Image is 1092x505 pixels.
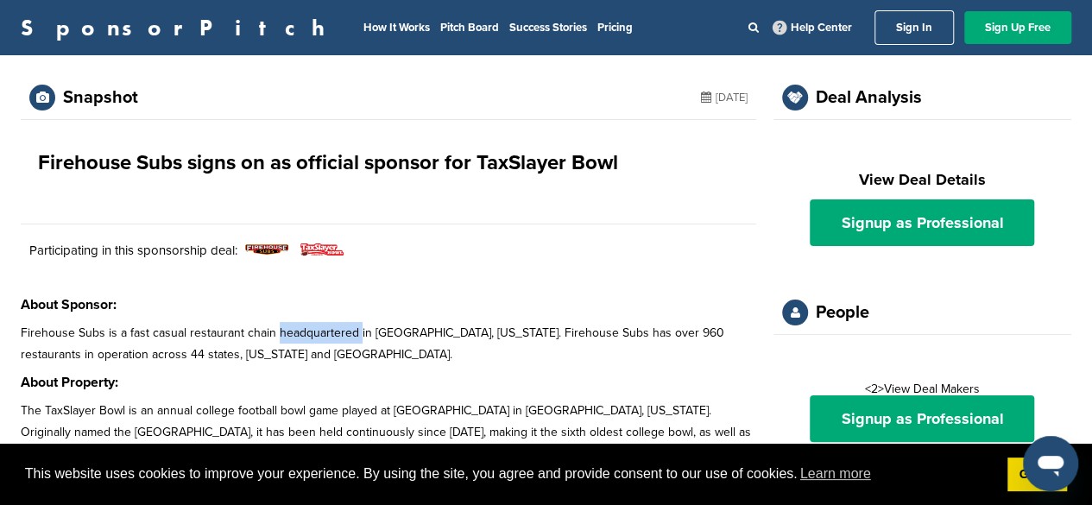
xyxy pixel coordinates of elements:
[245,244,288,256] img: Fire
[874,10,954,45] a: Sign In
[29,240,237,261] p: Participating in this sponsorship deal:
[363,21,430,35] a: How It Works
[810,199,1034,246] a: Signup as Professional
[21,294,756,315] h3: About Sponsor:
[21,322,756,365] p: Firehouse Subs is a fast casual restaurant chain headquartered in [GEOGRAPHIC_DATA], [US_STATE]. ...
[25,461,994,487] span: This website uses cookies to improve your experience. By using the site, you agree and provide co...
[701,85,748,110] div: [DATE]
[21,372,756,393] h3: About Property:
[816,304,869,321] div: People
[769,17,855,38] a: Help Center
[21,400,756,465] p: The TaxSlayer Bowl is an annual college football bowl game played at [GEOGRAPHIC_DATA] in [GEOGRA...
[1007,458,1067,492] a: dismiss cookie message
[816,89,922,106] div: Deal Analysis
[810,395,1034,442] a: Signup as Professional
[964,11,1071,44] a: Sign Up Free
[791,383,1054,442] div: <2>View Deal Makers
[509,21,587,35] a: Success Stories
[798,461,874,487] a: learn more about cookies
[440,21,499,35] a: Pitch Board
[791,168,1054,192] h2: View Deal Details
[1023,436,1078,491] iframe: Button to launch messaging window
[300,233,344,266] img: Taxslayerlogo 9
[597,21,633,35] a: Pricing
[21,16,336,39] a: SponsorPitch
[63,89,138,106] div: Snapshot
[38,148,618,179] h1: Firehouse Subs signs on as official sponsor for TaxSlayer Bowl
